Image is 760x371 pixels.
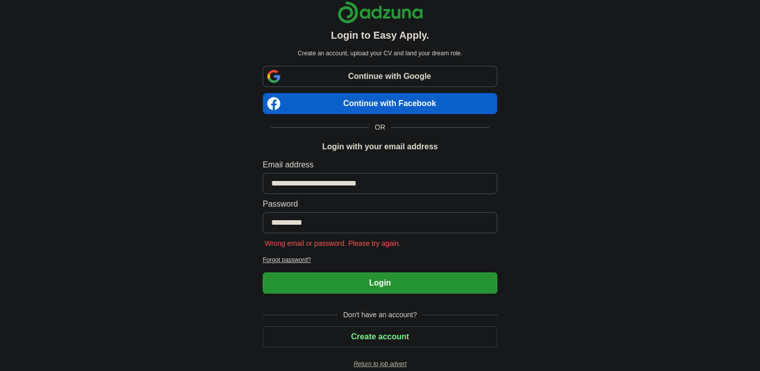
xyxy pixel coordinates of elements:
[263,272,497,294] button: Login
[263,66,497,87] a: Continue with Google
[263,359,497,368] a: Return to job advert
[263,93,497,114] a: Continue with Facebook
[263,198,497,210] label: Password
[322,141,438,153] h1: Login with your email address
[263,326,497,347] button: Create account
[369,122,391,133] span: OR
[337,310,423,320] span: Don't have an account?
[263,332,497,341] a: Create account
[338,1,423,24] img: Adzuna logo
[263,255,497,264] a: Forgot password?
[263,159,497,171] label: Email address
[263,239,403,247] span: Wrong email or password. Please try again.
[331,28,429,43] h1: Login to Easy Apply.
[265,49,495,58] p: Create an account, upload your CV and land your dream role.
